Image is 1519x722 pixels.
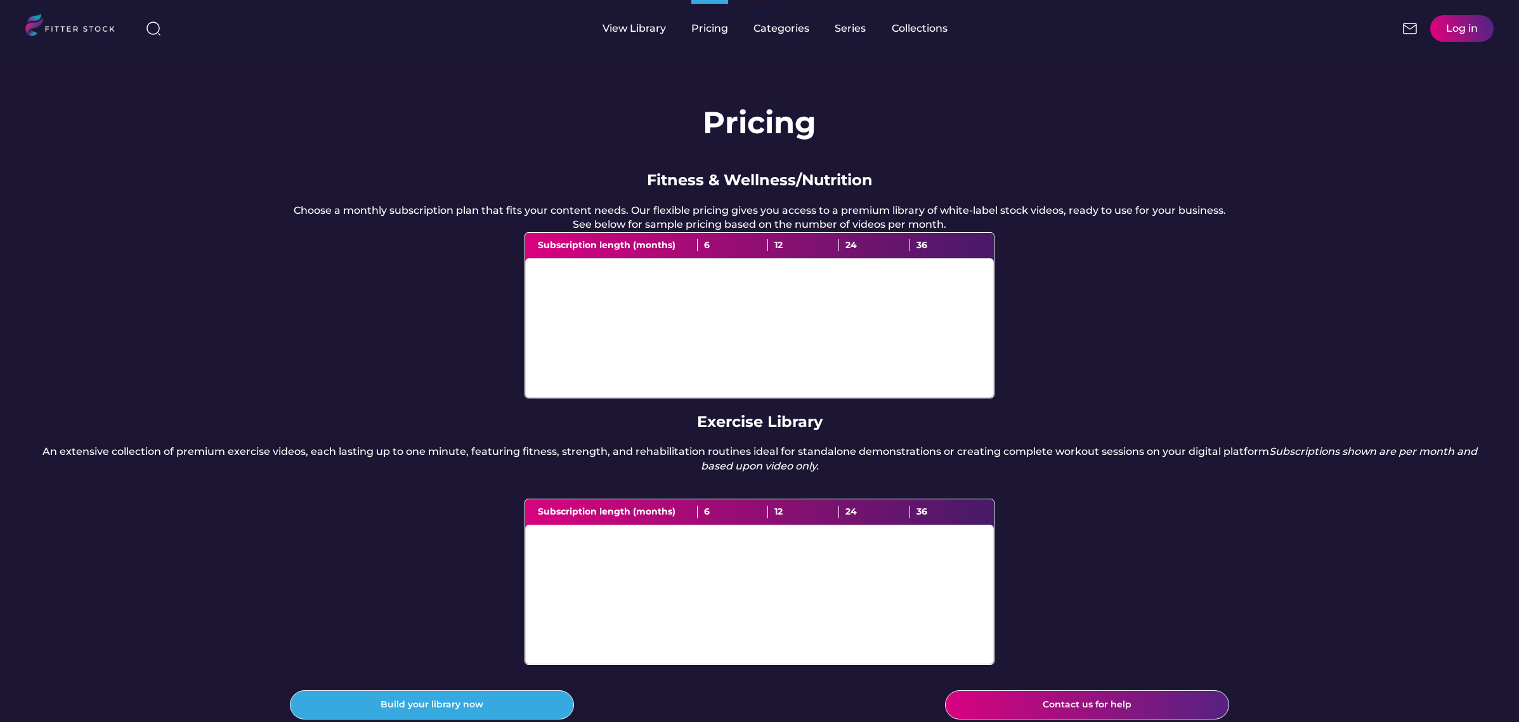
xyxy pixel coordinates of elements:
div: 36 [910,239,981,252]
button: Contact us for help [945,690,1229,719]
div: Categories [753,22,809,36]
div: fvck [753,6,770,19]
div: Choose a monthly subscription plan that fits your content needs. Our flexible pricing gives you a... [294,204,1226,232]
div: 6 [698,239,769,252]
div: An extensive collection of premium exercise videos, each lasting up to one minute, featuring fitn... [25,445,1494,473]
div: 12 [768,506,839,518]
h1: Pricing [703,102,816,144]
div: 12 [768,239,839,252]
div: Pricing [691,22,728,36]
div: 24 [839,239,910,252]
div: Subscription length (months) [538,506,698,518]
img: Frame%2051.svg [1402,21,1418,36]
div: 24 [839,506,910,518]
div: Log in [1446,22,1478,36]
div: Subscription length (months) [538,239,698,252]
div: 36 [910,506,981,518]
em: Subscriptions shown are per month and based upon video only. [701,445,1480,471]
div: Fitness & Wellness/Nutrition [647,169,873,191]
div: Collections [892,22,948,36]
div: Exercise Library [697,411,823,433]
div: View Library [603,22,666,36]
div: 6 [698,506,769,518]
img: search-normal%203.svg [146,21,161,36]
img: yH5BAEAAAAALAAAAAABAAEAAAIBRAA7 [1381,21,1396,36]
button: Build your library now [290,690,574,719]
img: LOGO.svg [25,14,126,40]
div: Series [835,22,866,36]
